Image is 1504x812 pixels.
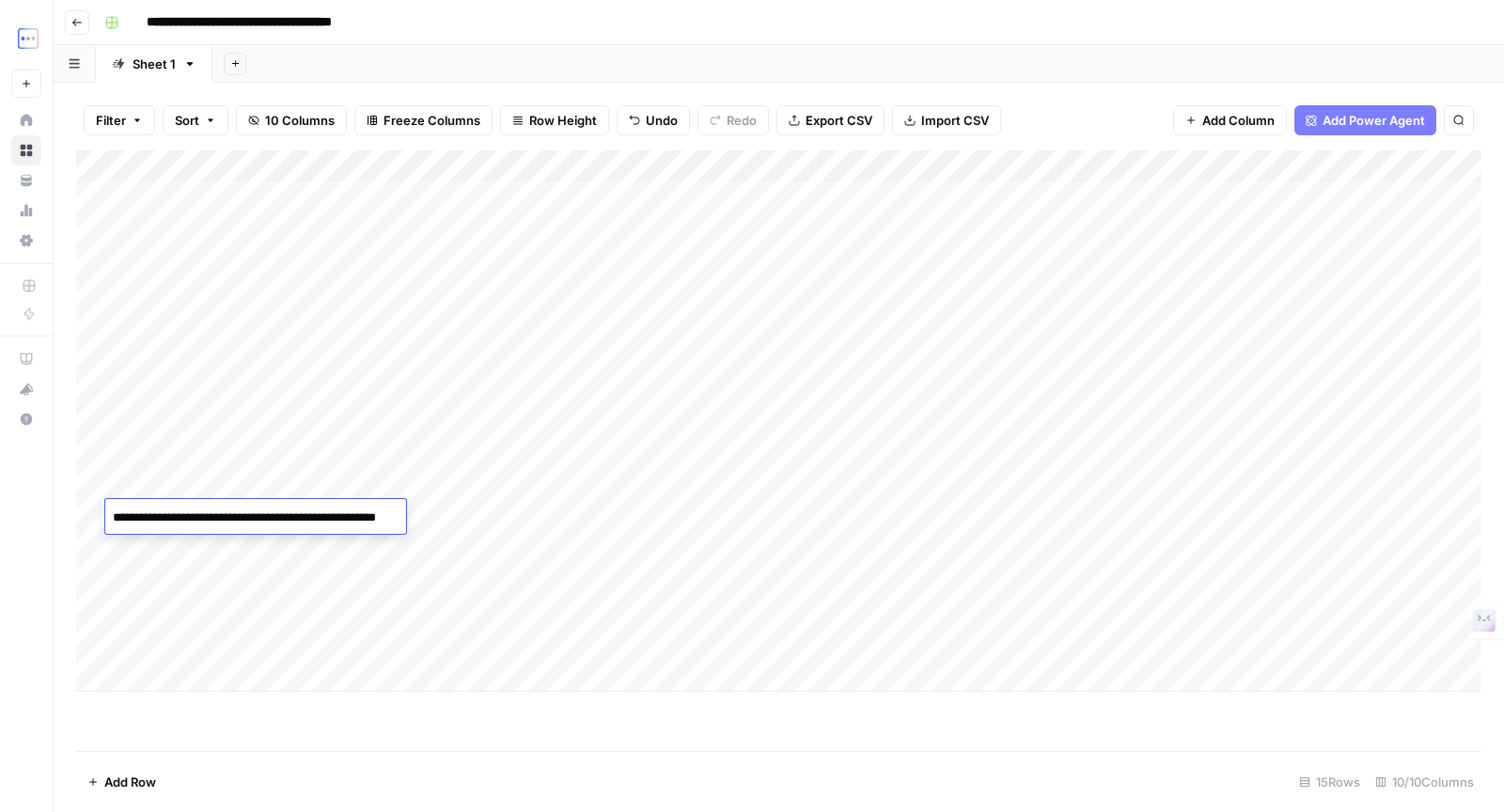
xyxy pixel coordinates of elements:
[354,105,493,135] button: Freeze Columns
[175,111,199,130] span: Sort
[11,404,41,434] button: Help + Support
[921,111,989,130] span: Import CSV
[163,105,228,135] button: Sort
[11,344,41,374] a: AirOps Academy
[646,111,678,130] span: Undo
[776,105,885,135] button: Export CSV
[84,105,155,135] button: Filter
[11,22,45,55] img: TripleDart Logo
[11,135,41,165] a: Browse
[500,105,609,135] button: Row Height
[1368,767,1481,797] div: 10/10 Columns
[76,767,167,797] button: Add Row
[236,105,347,135] button: 10 Columns
[11,165,41,195] a: Your Data
[1323,111,1425,130] span: Add Power Agent
[104,773,156,791] span: Add Row
[806,111,872,130] span: Export CSV
[617,105,690,135] button: Undo
[96,45,212,83] a: Sheet 1
[133,55,176,73] div: Sheet 1
[727,111,757,130] span: Redo
[1292,767,1368,797] div: 15 Rows
[11,195,41,226] a: Usage
[11,374,41,404] button: What's new?
[697,105,769,135] button: Redo
[384,111,480,130] span: Freeze Columns
[529,111,597,130] span: Row Height
[11,15,41,62] button: Workspace: TripleDart
[12,375,40,403] div: What's new?
[265,111,335,130] span: 10 Columns
[96,111,126,130] span: Filter
[1202,111,1275,130] span: Add Column
[11,105,41,135] a: Home
[1294,105,1436,135] button: Add Power Agent
[1173,105,1287,135] button: Add Column
[11,226,41,256] a: Settings
[892,105,1001,135] button: Import CSV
